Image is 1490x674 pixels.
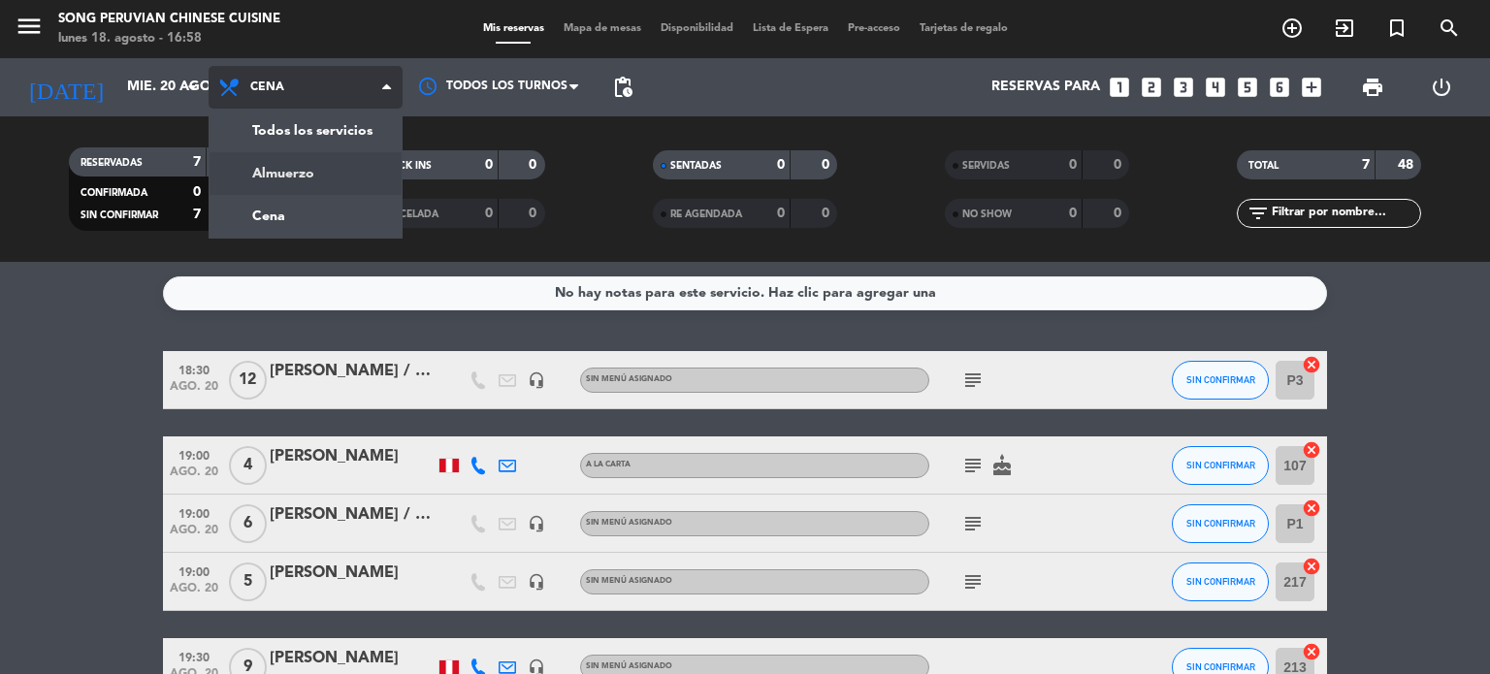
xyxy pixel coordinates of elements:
[270,561,435,586] div: [PERSON_NAME]
[1299,75,1324,100] i: add_box
[1186,661,1255,672] span: SIN CONFIRMAR
[822,158,833,172] strong: 0
[1385,16,1409,40] i: turned_in_not
[1186,374,1255,385] span: SIN CONFIRMAR
[1302,642,1321,661] i: cancel
[1361,76,1384,99] span: print
[1302,440,1321,460] i: cancel
[485,207,493,220] strong: 0
[1333,16,1356,40] i: exit_to_app
[229,446,267,485] span: 4
[838,23,910,34] span: Pre-acceso
[962,209,1012,219] span: NO SHOW
[991,80,1100,95] span: Reservas para
[1247,202,1270,225] i: filter_list
[1172,562,1269,601] button: SIN CONFIRMAR
[1172,446,1269,485] button: SIN CONFIRMAR
[555,282,936,305] div: No hay notas para este servicio. Haz clic para agregar una
[670,209,742,219] span: RE AGENDADA
[1280,16,1304,40] i: add_circle_outline
[193,208,201,221] strong: 7
[1069,158,1077,172] strong: 0
[210,195,402,238] a: Cena
[1407,58,1475,116] div: LOG OUT
[1186,518,1255,529] span: SIN CONFIRMAR
[554,23,651,34] span: Mapa de mesas
[961,454,985,477] i: subject
[1362,158,1370,172] strong: 7
[58,29,280,48] div: lunes 18. agosto - 16:58
[1069,207,1077,220] strong: 0
[586,461,631,468] span: A la carta
[210,110,402,152] a: Todos los servicios
[15,12,44,48] button: menu
[210,152,402,195] a: Almuerzo
[1114,158,1125,172] strong: 0
[270,502,435,528] div: [PERSON_NAME] / CHEF [PERSON_NAME]
[1172,504,1269,543] button: SIN CONFIRMAR
[528,573,545,591] i: headset_mic
[1186,576,1255,587] span: SIN CONFIRMAR
[528,515,545,532] i: headset_mic
[170,645,218,667] span: 19:30
[473,23,554,34] span: Mis reservas
[586,519,672,527] span: Sin menú asignado
[1302,355,1321,374] i: cancel
[670,161,722,171] span: SENTADAS
[1398,158,1417,172] strong: 48
[1248,161,1279,171] span: TOTAL
[229,504,267,543] span: 6
[170,560,218,582] span: 19:00
[81,158,143,168] span: RESERVADAS
[1114,207,1125,220] strong: 0
[990,454,1014,477] i: cake
[586,577,672,585] span: Sin menú asignado
[378,209,438,219] span: CANCELADA
[1172,361,1269,400] button: SIN CONFIRMAR
[1302,557,1321,576] i: cancel
[1430,76,1453,99] i: power_settings_new
[611,76,634,99] span: pending_actions
[1438,16,1461,40] i: search
[961,570,985,594] i: subject
[193,155,201,169] strong: 7
[529,207,540,220] strong: 0
[1107,75,1132,100] i: looks_one
[777,207,785,220] strong: 0
[170,582,218,604] span: ago. 20
[586,375,672,383] span: Sin menú asignado
[962,161,1010,171] span: SERVIDAS
[170,501,218,524] span: 19:00
[586,662,672,670] span: Sin menú asignado
[1302,498,1321,518] i: cancel
[58,10,280,29] div: Song Peruvian Chinese Cuisine
[961,369,985,392] i: subject
[270,444,435,469] div: [PERSON_NAME]
[170,380,218,402] span: ago. 20
[743,23,838,34] span: Lista de Espera
[961,512,985,535] i: subject
[910,23,1018,34] span: Tarjetas de regalo
[1139,75,1164,100] i: looks_two
[81,188,147,198] span: CONFIRMADA
[270,646,435,671] div: [PERSON_NAME]
[81,210,158,220] span: SIN CONFIRMAR
[170,443,218,465] span: 19:00
[170,465,218,488] span: ago. 20
[777,158,785,172] strong: 0
[1235,75,1260,100] i: looks_5
[378,161,432,171] span: CHECK INS
[485,158,493,172] strong: 0
[528,371,545,389] i: headset_mic
[250,80,284,94] span: Cena
[15,66,117,109] i: [DATE]
[822,207,833,220] strong: 0
[270,359,435,384] div: [PERSON_NAME] / CHEF [PERSON_NAME]
[1186,460,1255,470] span: SIN CONFIRMAR
[1171,75,1196,100] i: looks_3
[229,361,267,400] span: 12
[170,358,218,380] span: 18:30
[180,76,204,99] i: arrow_drop_down
[1203,75,1228,100] i: looks_4
[170,524,218,546] span: ago. 20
